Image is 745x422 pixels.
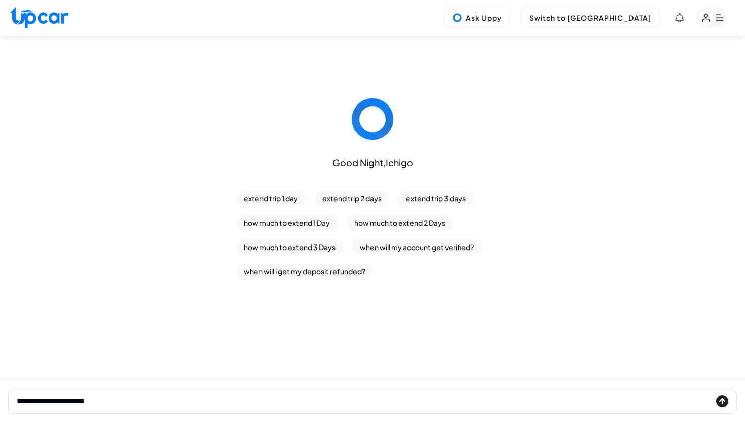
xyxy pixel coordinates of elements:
img: Upcar Logo [10,7,68,28]
button: Ask Uppy [443,8,510,28]
img: Uppy [452,13,462,23]
button: when will my account get verified? [352,239,482,255]
button: Switch to [GEOGRAPHIC_DATA] [520,8,660,28]
button: how much to extend 2 Days [346,215,454,231]
button: extend trip 3 days [398,190,474,206]
button: how much to extend 1 Day [236,215,338,231]
button: when will i get my deposit refunded? [236,263,374,279]
img: Uppy [348,95,397,144]
h2: Good Night , Ichigo [332,156,413,170]
button: extend trip 1 day [236,190,306,206]
button: extend trip 2 days [314,190,390,206]
button: how much to extend 3 Days [236,239,344,255]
